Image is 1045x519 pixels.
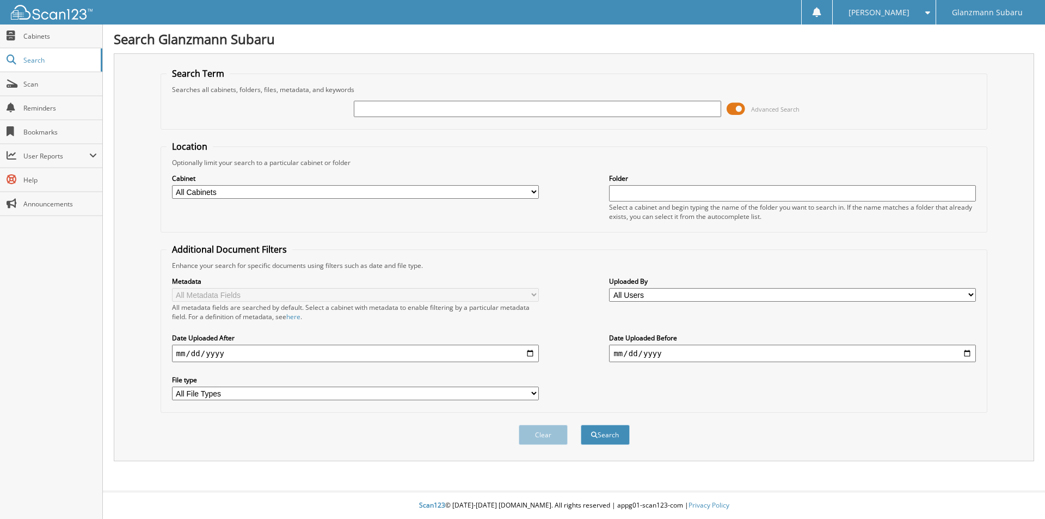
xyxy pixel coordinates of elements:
label: Date Uploaded Before [609,333,976,343]
input: end [609,345,976,362]
span: User Reports [23,151,89,161]
span: [PERSON_NAME] [849,9,909,16]
label: Cabinet [172,174,539,183]
button: Search [581,425,630,445]
h1: Search Glanzmann Subaru [114,30,1034,48]
span: Advanced Search [751,105,800,113]
div: Optionally limit your search to a particular cabinet or folder [167,158,982,167]
legend: Search Term [167,68,230,80]
button: Clear [519,425,568,445]
span: Reminders [23,103,97,113]
span: Glanzmann Subaru [952,9,1023,16]
span: Cabinets [23,32,97,41]
label: Folder [609,174,976,183]
div: All metadata fields are searched by default. Select a cabinet with metadata to enable filtering b... [172,303,539,321]
legend: Additional Document Filters [167,243,292,255]
div: Select a cabinet and begin typing the name of the folder you want to search in. If the name match... [609,203,976,221]
span: Bookmarks [23,127,97,137]
div: © [DATE]-[DATE] [DOMAIN_NAME]. All rights reserved | appg01-scan123-com | [103,492,1045,519]
span: Help [23,175,97,185]
a: here [286,312,300,321]
label: Date Uploaded After [172,333,539,343]
span: Scan [23,80,97,89]
legend: Location [167,141,213,152]
span: Search [23,56,95,65]
input: start [172,345,539,362]
div: Enhance your search for specific documents using filters such as date and file type. [167,261,982,270]
div: Searches all cabinets, folders, files, metadata, and keywords [167,85,982,94]
a: Privacy Policy [689,500,729,510]
img: scan123-logo-white.svg [11,5,93,20]
span: Scan123 [419,500,445,510]
label: Uploaded By [609,277,976,286]
label: File type [172,375,539,384]
label: Metadata [172,277,539,286]
span: Announcements [23,199,97,209]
